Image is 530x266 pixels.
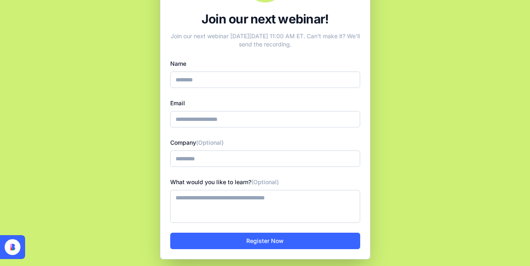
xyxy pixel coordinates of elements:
[170,60,186,67] label: Name
[170,12,360,26] div: Join our next webinar!
[251,178,279,185] span: (Optional)
[170,178,279,185] label: What would you like to learn?
[170,99,185,106] label: Email
[196,139,224,146] span: (Optional)
[170,139,224,146] label: Company
[170,29,360,49] div: Join our next webinar [DATE][DATE] 11:00 AM ET. Can't make it? We'll send the recording.
[170,233,360,249] button: Register Now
